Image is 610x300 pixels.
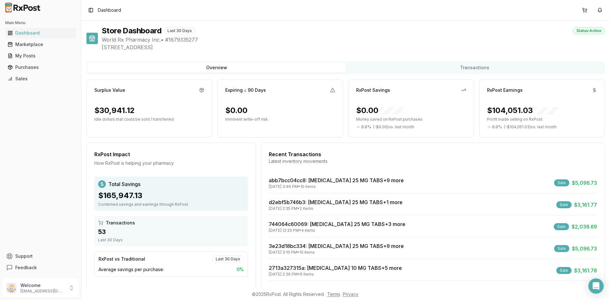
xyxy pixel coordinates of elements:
nav: breadcrumb [98,7,121,13]
div: Dashboard [8,30,73,36]
img: RxPost Logo [3,3,43,13]
a: Purchases [5,62,76,73]
img: User avatar [6,283,17,293]
div: My Posts [8,53,73,59]
span: $3,161.77 [574,201,597,209]
div: Sale [554,223,569,230]
a: Terms [327,291,340,297]
span: Feedback [15,264,37,271]
span: ( - $104,051.03 ) vs. last month [504,124,557,130]
div: RxPost vs Traditional [98,256,145,262]
span: ( - $0.00 ) vs. last month [373,124,414,130]
button: My Posts [3,51,78,61]
div: Open Intercom Messenger [588,278,604,294]
div: [DATE] 2:36 PM • 6 items [269,272,402,277]
div: Latest inventory movements [269,158,597,164]
span: $5,096.73 [572,179,597,187]
span: Dashboard [98,7,121,13]
div: Combined savings and earnings through RxPost [98,202,244,207]
p: Welcome [20,282,64,289]
div: $0.00 [225,105,247,116]
div: Last 30 Days [212,256,244,263]
div: Sale [554,245,569,252]
span: Transactions [106,220,135,226]
div: RxPost Savings [356,87,390,93]
h2: Main Menu [5,20,76,25]
a: My Posts [5,50,76,62]
div: RxPost Impact [94,150,248,158]
div: RxPost Earnings [487,87,523,93]
span: 0.0 % [361,124,371,130]
p: Money saved on RxPost purchases [356,117,466,122]
div: [DATE] 2:35 PM • 2 items [269,206,403,211]
div: Last 30 Days [164,27,195,34]
span: $5,096.73 [572,245,597,252]
p: Idle dollars that could be sold / transferred [94,117,204,122]
p: Imminent write-off risk [225,117,335,122]
div: [DATE] 3:10 PM • 10 items [269,250,404,255]
span: Average savings per purchase: [98,266,164,273]
div: Sale [556,201,572,208]
button: Support [3,250,78,262]
p: Profit made selling on RxPost [487,117,597,122]
h1: Store Dashboard [102,26,161,36]
span: Total Savings [108,180,140,188]
button: Sales [3,74,78,84]
div: $165,947.13 [98,190,244,201]
a: d2ebf5b746b3: [MEDICAL_DATA] 25 MG TABS+1 more [269,199,403,205]
div: How RxPost is helping your pharmacy [94,160,248,166]
span: $3,161.78 [574,267,597,274]
div: $30,941.12 [94,105,135,116]
span: 0 % [237,266,244,273]
div: Sale [556,267,572,274]
span: [STREET_ADDRESS] [102,43,605,51]
a: 2713a327315a: [MEDICAL_DATA] 10 MG TABS+5 more [269,265,402,271]
div: Marketplace [8,41,73,48]
span: World Rx Pharmacy Inc. • # 1679335277 [102,36,605,43]
p: [EMAIL_ADDRESS][DOMAIN_NAME] [20,289,64,294]
div: Purchases [8,64,73,70]
div: Last 30 Days [98,237,244,243]
div: $0.00 [356,105,404,116]
button: Transactions [346,63,604,73]
button: Marketplace [3,39,78,50]
div: [DATE] 12:20 PM • 4 items [269,228,405,233]
a: Marketplace [5,39,76,50]
a: abb7bcc04cc8: [MEDICAL_DATA] 25 MG TABS+9 more [269,177,404,183]
button: Purchases [3,62,78,72]
div: Sale [554,179,569,186]
a: Privacy [343,291,358,297]
button: Feedback [3,262,78,273]
a: 744064c60069: [MEDICAL_DATA] 25 MG TABS+3 more [269,221,405,227]
a: 3e23d18bc334: [MEDICAL_DATA] 25 MG TABS+9 more [269,243,404,249]
div: $104,051.03 [487,105,558,116]
button: Dashboard [3,28,78,38]
div: Recent Transactions [269,150,597,158]
div: Expiring ≤ 90 Days [225,87,266,93]
a: Sales [5,73,76,84]
div: [DATE] 3:46 PM • 10 items [269,184,404,189]
span: $2,038.69 [572,223,597,230]
span: 0.0 % [492,124,502,130]
div: Status: Active [573,27,605,34]
div: Surplus Value [94,87,125,93]
button: Overview [88,63,346,73]
div: Sales [8,76,73,82]
div: 53 [98,227,244,236]
a: Dashboard [5,27,76,39]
